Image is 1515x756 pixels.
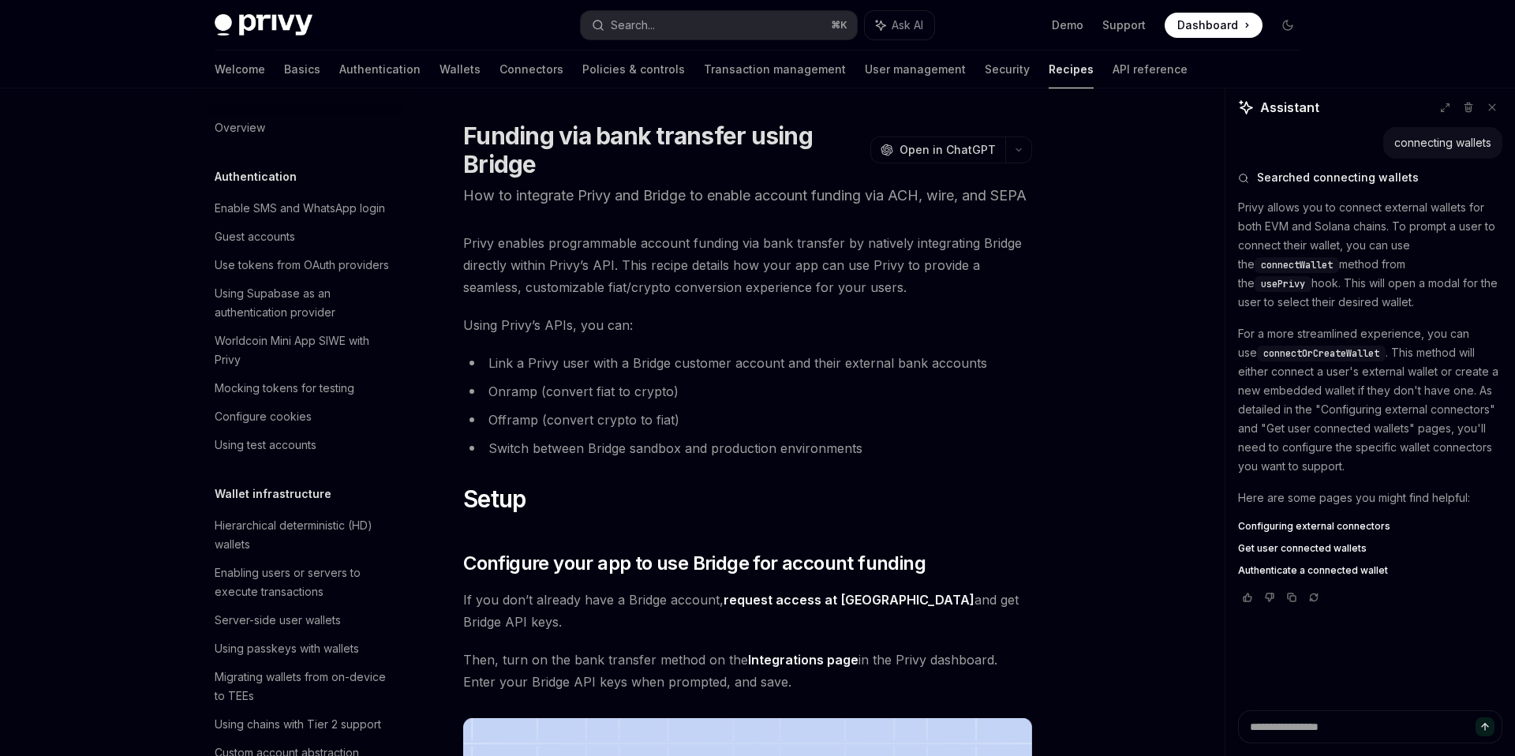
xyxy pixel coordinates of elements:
[1238,198,1502,312] p: Privy allows you to connect external wallets for both EVM and Solana chains. To prompt a user to ...
[611,16,655,35] div: Search...
[440,51,481,88] a: Wallets
[1238,488,1502,507] p: Here are some pages you might find helpful:
[1238,324,1502,476] p: For a more streamlined experience, you can use . This method will either connect a user's externa...
[463,314,1032,336] span: Using Privy’s APIs, you can:
[202,194,404,223] a: Enable SMS and WhatsApp login
[463,589,1032,633] span: If you don’t already have a Bridge account, and get Bridge API keys.
[215,14,312,36] img: dark logo
[215,227,295,246] div: Guest accounts
[202,710,404,739] a: Using chains with Tier 2 support
[202,223,404,251] a: Guest accounts
[1049,51,1094,88] a: Recipes
[202,251,404,279] a: Use tokens from OAuth providers
[1261,259,1333,271] span: connectWallet
[1238,542,1367,555] span: Get user connected wallets
[463,409,1032,431] li: Offramp (convert crypto to fiat)
[202,431,404,459] a: Using test accounts
[1238,564,1502,577] a: Authenticate a connected wallet
[202,402,404,431] a: Configure cookies
[724,592,974,608] a: request access at [GEOGRAPHIC_DATA]
[202,606,404,634] a: Server-side user wallets
[215,639,359,658] div: Using passkeys with wallets
[1102,17,1146,33] a: Support
[704,51,846,88] a: Transaction management
[748,652,858,668] a: Integrations page
[463,551,926,576] span: Configure your app to use Bridge for account funding
[215,611,341,630] div: Server-side user wallets
[202,114,404,142] a: Overview
[1238,520,1390,533] span: Configuring external connectors
[581,11,857,39] button: Search...⌘K
[215,563,395,601] div: Enabling users or servers to execute transactions
[215,51,265,88] a: Welcome
[1113,51,1188,88] a: API reference
[202,559,404,606] a: Enabling users or servers to execute transactions
[202,663,404,710] a: Migrating wallets from on-device to TEEs
[215,199,385,218] div: Enable SMS and WhatsApp login
[202,374,404,402] a: Mocking tokens for testing
[1238,520,1502,533] a: Configuring external connectors
[1261,278,1305,290] span: usePrivy
[499,51,563,88] a: Connectors
[1275,13,1300,38] button: Toggle dark mode
[463,185,1032,207] p: How to integrate Privy and Bridge to enable account funding via ACH, wire, and SEPA
[202,327,404,374] a: Worldcoin Mini App SIWE with Privy
[463,380,1032,402] li: Onramp (convert fiat to crypto)
[463,352,1032,374] li: Link a Privy user with a Bridge customer account and their external bank accounts
[463,649,1032,693] span: Then, turn on the bank transfer method on the in the Privy dashboard. Enter your Bridge API keys ...
[215,668,395,705] div: Migrating wallets from on-device to TEEs
[865,11,934,39] button: Ask AI
[1177,17,1238,33] span: Dashboard
[1165,13,1262,38] a: Dashboard
[215,407,312,426] div: Configure cookies
[202,511,404,559] a: Hierarchical deterministic (HD) wallets
[1238,564,1388,577] span: Authenticate a connected wallet
[202,634,404,663] a: Using passkeys with wallets
[892,17,923,33] span: Ask AI
[215,118,265,137] div: Overview
[284,51,320,88] a: Basics
[985,51,1030,88] a: Security
[1257,170,1419,185] span: Searched connecting wallets
[1238,542,1502,555] a: Get user connected wallets
[1476,717,1494,736] button: Send message
[870,137,1005,163] button: Open in ChatGPT
[202,279,404,327] a: Using Supabase as an authentication provider
[1263,347,1379,360] span: connectOrCreateWallet
[463,232,1032,298] span: Privy enables programmable account funding via bank transfer by natively integrating Bridge direc...
[463,485,526,513] span: Setup
[215,379,354,398] div: Mocking tokens for testing
[215,256,389,275] div: Use tokens from OAuth providers
[1394,135,1491,151] div: connecting wallets
[215,516,395,554] div: Hierarchical deterministic (HD) wallets
[865,51,966,88] a: User management
[582,51,685,88] a: Policies & controls
[1238,170,1502,185] button: Searched connecting wallets
[215,715,381,734] div: Using chains with Tier 2 support
[215,436,316,455] div: Using test accounts
[1052,17,1083,33] a: Demo
[463,437,1032,459] li: Switch between Bridge sandbox and production environments
[215,284,395,322] div: Using Supabase as an authentication provider
[1260,98,1319,117] span: Assistant
[215,331,395,369] div: Worldcoin Mini App SIWE with Privy
[339,51,421,88] a: Authentication
[215,485,331,503] h5: Wallet infrastructure
[215,167,297,186] h5: Authentication
[831,19,847,32] span: ⌘ K
[463,122,864,178] h1: Funding via bank transfer using Bridge
[900,142,996,158] span: Open in ChatGPT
